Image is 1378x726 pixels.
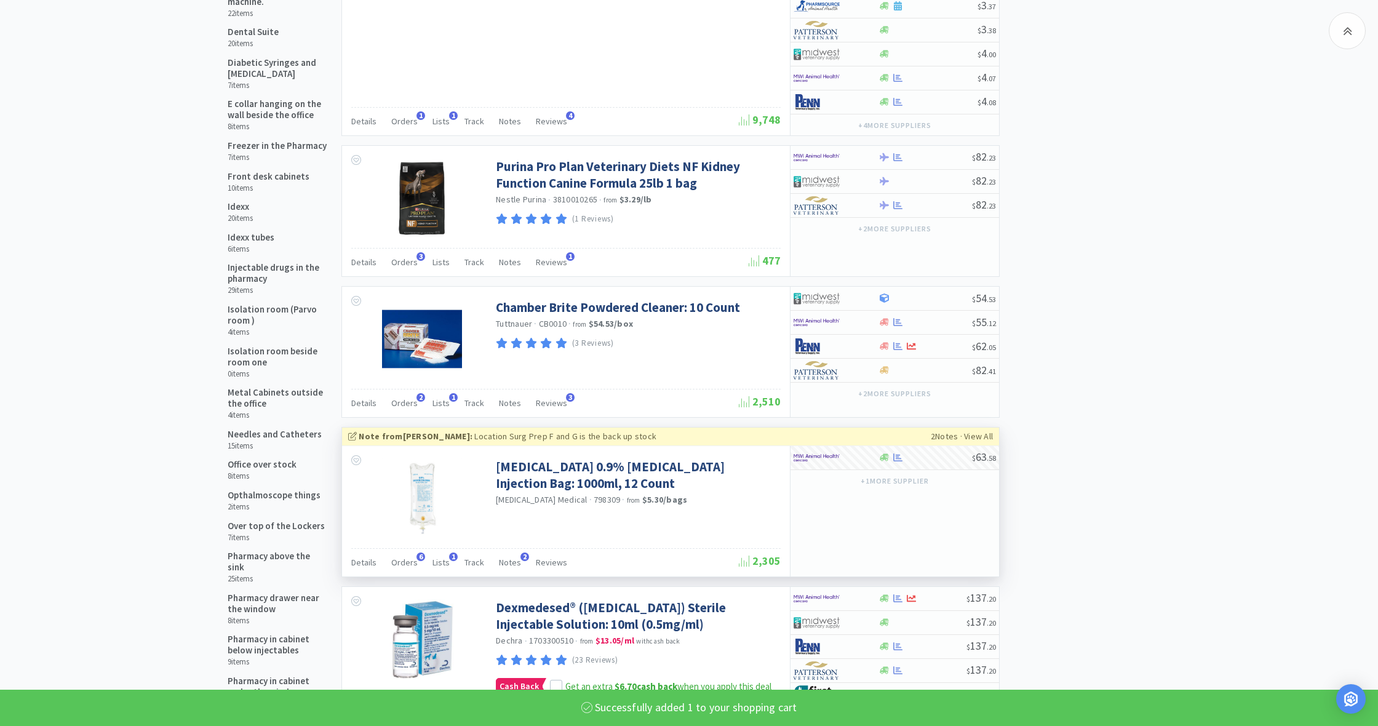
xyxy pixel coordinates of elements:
span: Orders [391,397,418,409]
img: f6b2451649754179b5b4e0c70c3f7cb0_2.png [794,449,840,467]
a: [MEDICAL_DATA] Medical [496,494,587,505]
span: · [534,318,536,329]
h6: 15 items [228,441,322,451]
span: 137 [966,591,996,605]
strong: $54.53 / box [589,318,634,329]
a: Tuttnauer [496,318,532,329]
span: Lists [432,557,450,568]
img: f5e969b455434c6296c6d81ef179fa71_3.png [794,661,840,680]
img: e1133ece90fa4a959c5ae41b0808c578_9.png [794,337,840,356]
h6: 7 items [228,153,327,162]
button: +2more suppliers [852,385,938,402]
h6: 9 items [228,657,327,667]
button: +2more suppliers [852,220,938,237]
span: $ [972,153,976,162]
h5: Injectable drugs in the pharmacy [228,262,327,284]
span: Lists [432,257,450,268]
button: +1more supplier [854,473,935,490]
span: 2 [416,393,425,402]
span: . 20 [987,594,996,604]
span: 1 [449,393,458,402]
img: f5e969b455434c6296c6d81ef179fa71_3.png [794,361,840,380]
img: e1133ece90fa4a959c5ae41b0808c578_9.png [794,637,840,656]
span: 3 [566,393,575,402]
h5: Needles and Catheters [228,429,322,440]
span: $ [978,2,981,11]
h6: 8 items [228,471,297,481]
img: f5e969b455434c6296c6d81ef179fa71_3.png [794,196,840,215]
span: 9,748 [739,113,781,127]
a: Dechra [496,635,523,646]
h6: 8 items [228,122,327,132]
span: $ [966,618,970,628]
h6: 4 items [228,410,327,420]
span: 1 [566,252,575,261]
span: · [548,194,551,205]
span: Reviews [536,257,567,268]
span: . 23 [987,153,996,162]
span: . 58 [987,453,996,463]
div: 2 Note s · View All [671,429,993,443]
h5: Freezer in the Pharmacy [228,140,327,151]
h6: 4 items [228,327,327,337]
span: 3810010265 [553,194,598,205]
img: f6b2451649754179b5b4e0c70c3f7cb0_2.png [794,589,840,608]
span: . 20 [987,666,996,676]
span: Details [351,557,376,568]
span: CB0010 [539,318,567,329]
span: 4 [978,70,996,84]
span: Notes [499,116,521,127]
span: 4 [978,46,996,60]
div: Location Surg Prep F and G is the back up stock [348,429,671,443]
span: 82 [972,150,996,164]
span: $ [966,666,970,676]
h5: Metal Cabinets outside the office [228,387,327,409]
a: Chamber Brite Powdered Cleaner: 10 Count [496,299,740,316]
span: $ [972,343,976,352]
h6: 7 items [228,81,327,90]
span: 2,305 [739,554,781,568]
strong: $13.05 / ml [595,635,634,646]
span: Reviews [536,116,567,127]
span: Track [464,397,484,409]
a: Dexmedesed® ([MEDICAL_DATA]) Sterile Injectable Solution: 10ml (0.5mg/ml) [496,599,778,633]
h5: Pharmacy drawer near the window [228,592,327,615]
img: 0c2064e6df6949c9881bc0072f9684e0_312625.png [382,458,462,538]
span: . 20 [987,642,996,652]
h6: 0 items [228,369,327,379]
strong: $3.29 / lb [619,194,652,205]
span: Reviews [536,397,567,409]
span: 2 [520,552,529,561]
h6: 2 items [228,502,321,512]
span: 63 [972,450,996,464]
span: · [622,494,624,505]
span: Notes [499,257,521,268]
img: f6b2451649754179b5b4e0c70c3f7cb0_2.png [794,148,840,167]
p: (23 Reviews) [572,654,618,667]
span: 137 [966,639,996,653]
span: $ [972,319,976,328]
h5: Idexx [228,201,253,212]
span: $ [966,642,970,652]
button: +4more suppliers [852,117,938,134]
img: e1133ece90fa4a959c5ae41b0808c578_9.png [794,93,840,111]
h6: 8 items [228,616,327,626]
h5: E collar hanging on the wall beside the office [228,98,327,121]
span: . 20 [987,618,996,628]
span: 54 [972,291,996,305]
span: Details [351,116,376,127]
span: 6 [416,552,425,561]
h5: Dental Suite [228,26,279,38]
span: . 41 [987,367,996,376]
span: 1 [416,111,425,120]
span: 1 [449,552,458,561]
span: Get an extra when you apply this deal [565,680,771,692]
img: 4dd14cff54a648ac9e977f0c5da9bc2e_5.png [794,289,840,308]
span: 55 [972,315,996,329]
span: . 12 [987,319,996,328]
a: Nestle Purina [496,194,546,205]
img: 4dd14cff54a648ac9e977f0c5da9bc2e_5.png [794,613,840,632]
span: $6.70 [615,680,637,692]
span: · [525,636,527,647]
span: $ [978,26,981,35]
